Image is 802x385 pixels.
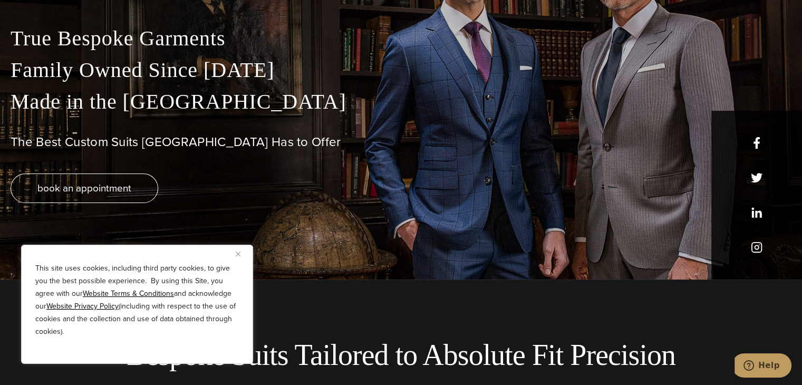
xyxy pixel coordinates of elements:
[83,288,174,299] a: Website Terms & Conditions
[37,180,131,196] span: book an appointment
[11,174,158,203] a: book an appointment
[46,301,119,312] a: Website Privacy Policy
[35,262,239,338] p: This site uses cookies, including third party cookies, to give you the best possible experience. ...
[236,252,240,256] img: Close
[735,353,791,380] iframe: Opens a widget where you can chat to one of our agents
[11,23,791,118] p: True Bespoke Garments Family Owned Since [DATE] Made in the [GEOGRAPHIC_DATA]
[236,247,248,260] button: Close
[11,134,791,150] h1: The Best Custom Suits [GEOGRAPHIC_DATA] Has to Offer
[11,338,791,373] h2: Bespoke Suits Tailored to Absolute Fit Precision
